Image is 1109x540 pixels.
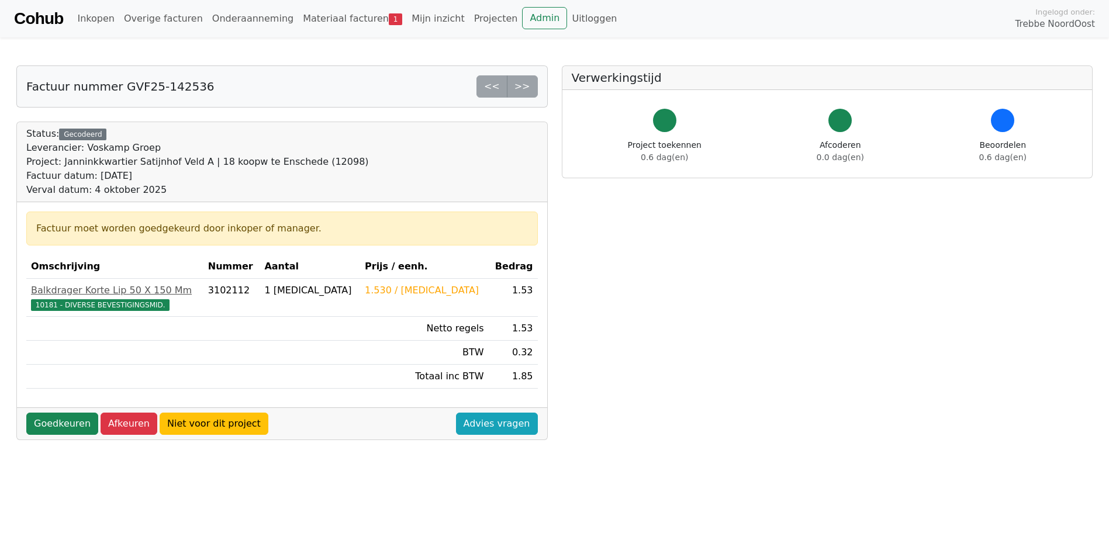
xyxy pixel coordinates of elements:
[365,283,484,297] div: 1.530 / [MEDICAL_DATA]
[360,365,489,389] td: Totaal inc BTW
[360,341,489,365] td: BTW
[489,255,538,279] th: Bedrag
[203,255,260,279] th: Nummer
[72,7,119,30] a: Inkopen
[26,141,369,155] div: Leverancier: Voskamp Groep
[26,169,369,183] div: Factuur datum: [DATE]
[26,155,369,169] div: Project: Janninkkwartier Satijnhof Veld A | 18 koopw te Enschede (12098)
[119,7,208,30] a: Overige facturen
[31,283,199,311] a: Balkdrager Korte Lip 50 X 150 Mm10181 - DIVERSE BEVESTIGINGSMID.
[389,13,402,25] span: 1
[101,413,157,435] a: Afkeuren
[1035,6,1095,18] span: Ingelogd onder:
[567,7,621,30] a: Uitloggen
[26,183,369,197] div: Verval datum: 4 oktober 2025
[26,79,215,94] h5: Factuur nummer GVF25-142536
[26,255,203,279] th: Omschrijving
[208,7,298,30] a: Onderaanneming
[489,341,538,365] td: 0.32
[522,7,567,29] a: Admin
[489,365,538,389] td: 1.85
[26,127,369,197] div: Status:
[1015,18,1095,31] span: Trebbe NoordOost
[160,413,268,435] a: Niet voor dit project
[407,7,469,30] a: Mijn inzicht
[260,255,360,279] th: Aantal
[203,279,260,317] td: 3102112
[979,153,1027,162] span: 0.6 dag(en)
[14,5,63,33] a: Cohub
[36,221,528,236] div: Factuur moet worden goedgekeurd door inkoper of manager.
[26,413,98,435] a: Goedkeuren
[817,153,864,162] span: 0.0 dag(en)
[31,283,199,297] div: Balkdrager Korte Lip 50 X 150 Mm
[641,153,688,162] span: 0.6 dag(en)
[298,7,407,30] a: Materiaal facturen1
[489,317,538,341] td: 1.53
[59,129,106,140] div: Gecodeerd
[360,255,489,279] th: Prijs / eenh.
[817,139,864,164] div: Afcoderen
[264,283,355,297] div: 1 [MEDICAL_DATA]
[469,7,523,30] a: Projecten
[572,71,1083,85] h5: Verwerkingstijd
[360,317,489,341] td: Netto regels
[489,279,538,317] td: 1.53
[31,299,170,311] span: 10181 - DIVERSE BEVESTIGINGSMID.
[456,413,538,435] a: Advies vragen
[628,139,702,164] div: Project toekennen
[979,139,1027,164] div: Beoordelen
